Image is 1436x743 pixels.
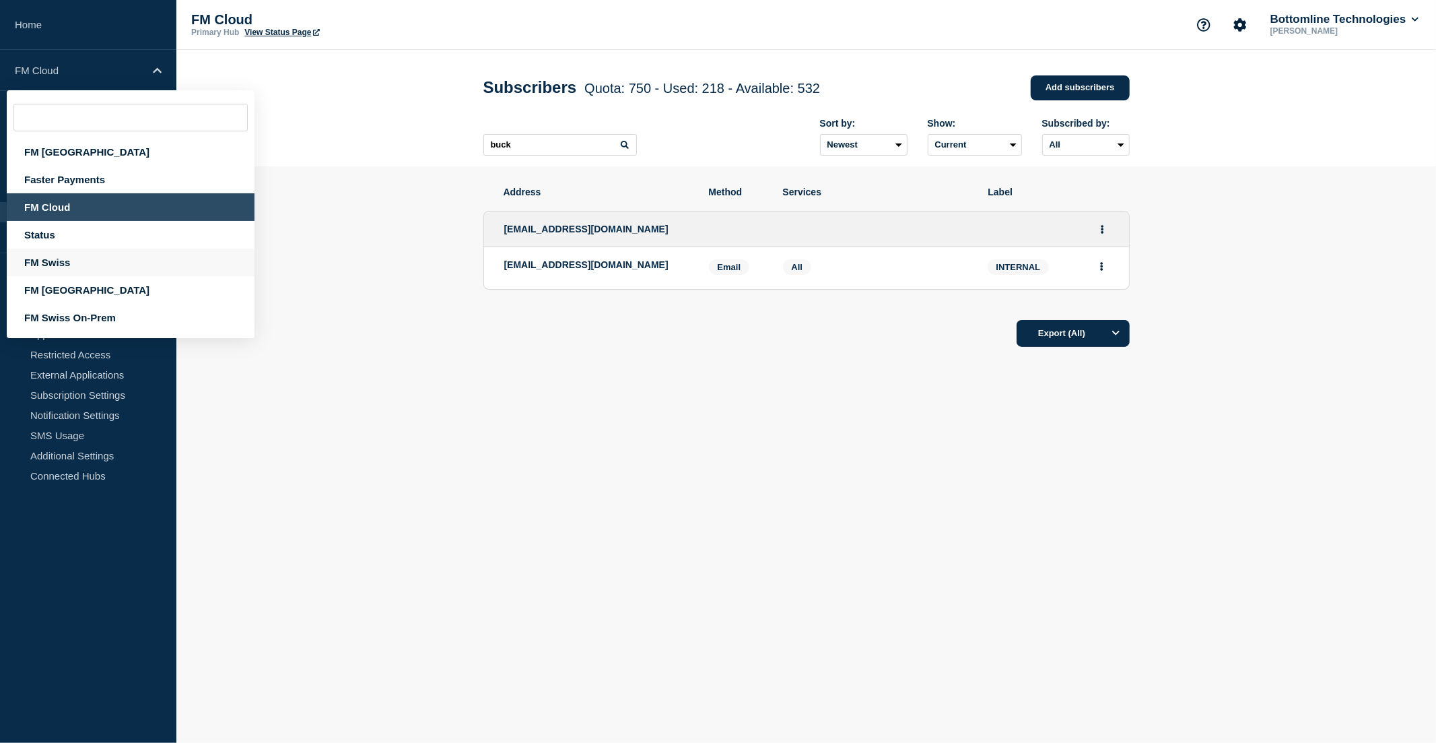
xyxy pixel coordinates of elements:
[191,28,239,37] p: Primary Hub
[504,224,669,234] span: [EMAIL_ADDRESS][DOMAIN_NAME]
[1268,26,1408,36] p: [PERSON_NAME]
[1268,13,1421,26] button: Bottomline Technologies
[928,118,1022,129] div: Show:
[7,138,254,166] div: FM [GEOGRAPHIC_DATA]
[1017,320,1130,347] button: Export (All)
[988,259,1050,275] span: INTERNAL
[988,187,1109,197] span: Label
[584,81,820,96] span: Quota: 750 - Used: 218 - Available: 532
[1031,75,1130,100] a: Add subscribers
[483,134,637,156] input: Search subscribers
[709,259,750,275] span: Email
[1093,256,1110,277] button: Actions
[7,166,254,193] div: Faster Payments
[7,276,254,304] div: FM [GEOGRAPHIC_DATA]
[928,134,1022,156] select: Deleted
[1042,118,1130,129] div: Subscribed by:
[244,28,319,37] a: View Status Page
[483,78,821,97] h1: Subscribers
[504,259,689,270] p: [EMAIL_ADDRESS][DOMAIN_NAME]
[709,187,763,197] span: Method
[191,12,460,28] p: FM Cloud
[504,187,689,197] span: Address
[7,304,254,331] div: FM Swiss On-Prem
[7,221,254,249] div: Status
[1103,320,1130,347] button: Options
[783,187,968,197] span: Services
[820,134,908,156] select: Sort by
[7,193,254,221] div: FM Cloud
[1190,11,1218,39] button: Support
[1042,134,1130,156] select: Subscribed by
[820,118,908,129] div: Sort by:
[1094,219,1111,240] button: Actions
[1226,11,1254,39] button: Account settings
[15,65,144,76] p: FM Cloud
[792,262,803,272] span: All
[7,249,254,276] div: FM Swiss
